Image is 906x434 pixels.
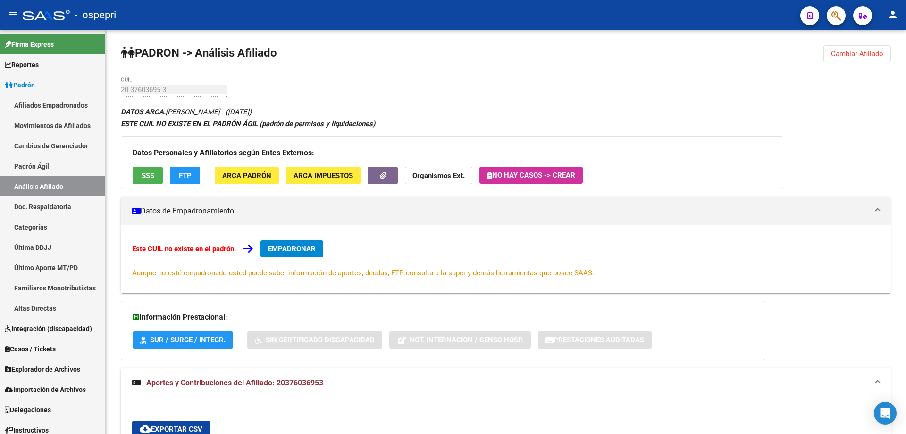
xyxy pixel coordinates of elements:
[5,344,56,354] span: Casos / Tickets
[146,378,323,387] span: Aportes y Contribuciones del Afiliado: 20376036953
[132,269,594,277] span: Aunque no esté empadronado usted puede saber información de aportes, deudas, FTP, consulta a la s...
[121,368,891,398] mat-expansion-panel-header: Aportes y Contribuciones del Afiliado: 20376036953
[5,323,92,334] span: Integración (discapacidad)
[538,331,652,349] button: Prestaciones Auditadas
[75,5,116,26] span: - ospepri
[831,50,883,58] span: Cambiar Afiliado
[121,46,277,60] strong: PADRON -> Análisis Afiliado
[142,171,154,180] span: SSS
[121,108,220,116] span: [PERSON_NAME]
[887,9,898,20] mat-icon: person
[268,245,316,253] span: EMPADRONAR
[132,245,236,253] strong: Este CUIL no existe en el padrón.
[260,240,323,257] button: EMPADRONAR
[133,331,233,349] button: SUR / SURGE / INTEGR.
[170,167,200,184] button: FTP
[874,402,897,425] div: Open Intercom Messenger
[247,331,382,349] button: Sin Certificado Discapacidad
[294,171,353,180] span: ARCA Impuestos
[133,167,163,184] button: SSS
[5,405,51,415] span: Delegaciones
[5,364,80,374] span: Explorador de Archivos
[121,197,891,225] mat-expansion-panel-header: Datos de Empadronamiento
[5,60,39,70] span: Reportes
[133,311,754,324] h3: Información Prestacional:
[121,119,375,128] strong: ESTE CUIL NO EXISTE EN EL PADRÓN ÁGIL (padrón de permisos y liquidaciones)
[266,336,375,344] span: Sin Certificado Discapacidad
[5,39,54,50] span: Firma Express
[405,167,472,184] button: Organismos Ext.
[121,108,166,116] strong: DATOS ARCA:
[823,45,891,62] button: Cambiar Afiliado
[487,171,575,179] span: No hay casos -> Crear
[479,167,583,184] button: No hay casos -> Crear
[150,336,226,344] span: SUR / SURGE / INTEGR.
[5,80,35,90] span: Padrón
[5,384,86,395] span: Importación de Archivos
[222,171,271,180] span: ARCA Padrón
[121,225,891,293] div: Datos de Empadronamiento
[179,171,192,180] span: FTP
[410,336,523,344] span: Not. Internacion / Censo Hosp.
[8,9,19,20] mat-icon: menu
[554,336,644,344] span: Prestaciones Auditadas
[389,331,531,349] button: Not. Internacion / Censo Hosp.
[226,108,252,116] span: ([DATE])
[286,167,361,184] button: ARCA Impuestos
[133,146,772,160] h3: Datos Personales y Afiliatorios según Entes Externos:
[215,167,279,184] button: ARCA Padrón
[412,171,465,180] strong: Organismos Ext.
[132,206,868,216] mat-panel-title: Datos de Empadronamiento
[140,425,202,434] span: Exportar CSV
